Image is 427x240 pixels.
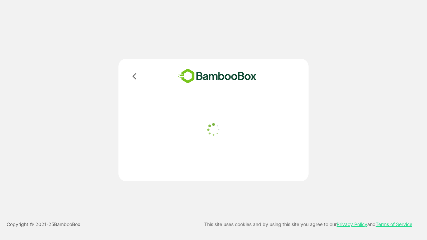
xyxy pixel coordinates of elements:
img: bamboobox [168,67,266,86]
p: This site uses cookies and by using this site you agree to our and [204,220,412,228]
img: loader [205,121,222,138]
p: Copyright © 2021- 25 BambooBox [7,220,80,228]
a: Privacy Policy [337,221,367,227]
a: Terms of Service [376,221,412,227]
